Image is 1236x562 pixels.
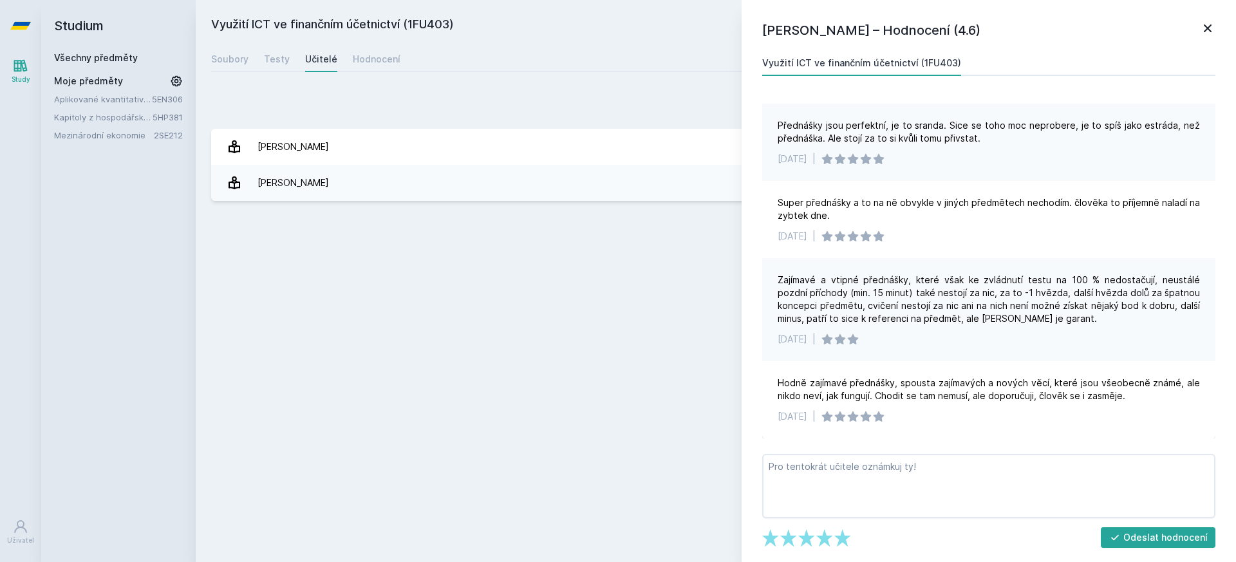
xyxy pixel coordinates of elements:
[152,94,183,104] a: 5EN306
[54,111,153,124] a: Kapitoly z hospodářské politiky
[305,46,337,72] a: Učitelé
[264,53,290,66] div: Testy
[264,46,290,72] a: Testy
[54,52,138,63] a: Všechny předměty
[211,129,1221,165] a: [PERSON_NAME] 6 hodnocení 3.5
[211,15,1076,36] h2: Využití ICT ve finančním účetnictví (1FU403)
[54,75,123,88] span: Moje předměty
[54,93,152,106] a: Aplikované kvantitativní metody I
[812,153,816,165] div: |
[211,165,1221,201] a: [PERSON_NAME] 5 hodnocení 4.6
[3,52,39,91] a: Study
[778,153,807,165] div: [DATE]
[153,112,183,122] a: 5HP381
[154,130,183,140] a: 2SE212
[211,46,248,72] a: Soubory
[778,196,1200,222] div: Super přednášky a to na ně obvykle v jiných předmětech nechodím. člověka to příjemně naladí na zy...
[353,53,400,66] div: Hodnocení
[257,134,329,160] div: [PERSON_NAME]
[7,536,34,545] div: Uživatel
[353,46,400,72] a: Hodnocení
[12,75,30,84] div: Study
[54,129,154,142] a: Mezinárodní ekonomie
[305,53,337,66] div: Učitelé
[257,170,329,196] div: [PERSON_NAME]
[778,119,1200,145] div: Přednášky jsou perfektní, je to sranda. Sice se toho moc neprobere, je to spíš jako estráda, než ...
[3,512,39,552] a: Uživatel
[211,53,248,66] div: Soubory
